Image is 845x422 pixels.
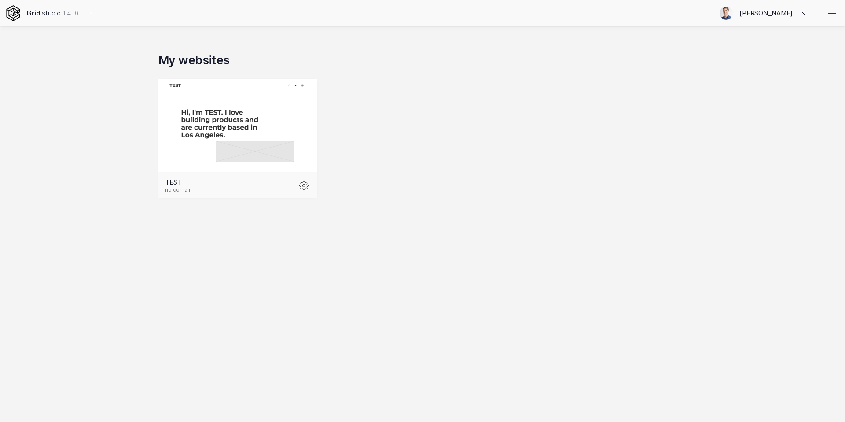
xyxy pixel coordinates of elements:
img: Profile picture [720,7,733,20]
div: no domain [165,186,290,193]
strong: Grid [26,9,40,17]
span: Click to see changelog [61,9,79,17]
h2: My websites [158,53,687,67]
div: TEST [165,178,290,186]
